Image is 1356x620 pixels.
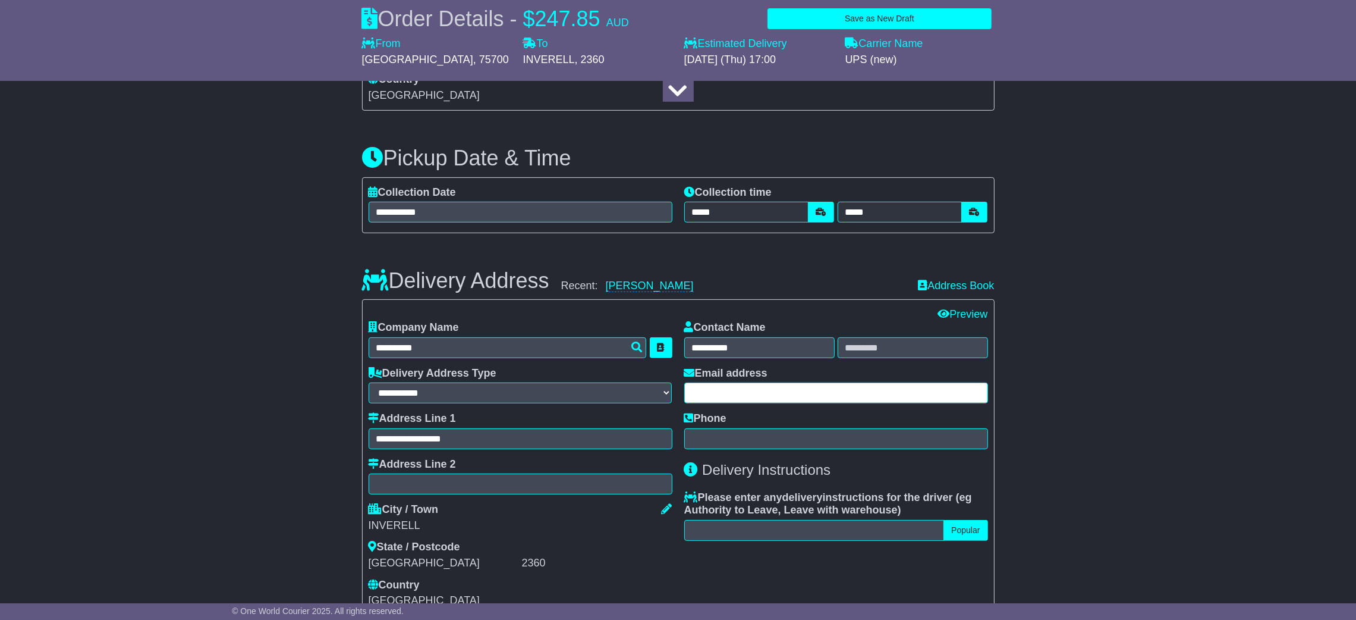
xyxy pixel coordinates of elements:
[684,491,972,516] span: eg Authority to Leave, Leave with warehouse
[684,491,988,517] label: Please enter any instructions for the driver ( )
[523,54,575,65] span: INVERELL
[473,54,509,65] span: , 75700
[523,37,548,51] label: To
[684,321,766,334] label: Contact Name
[684,186,772,199] label: Collection time
[369,458,456,471] label: Address Line 2
[845,54,995,67] div: UPS (new)
[369,367,496,380] label: Delivery Address Type
[684,37,833,51] label: Estimated Delivery
[767,8,991,29] button: Save as New Draft
[362,146,995,170] h3: Pickup Date & Time
[362,6,629,32] div: Order Details -
[523,7,535,31] span: $
[575,54,605,65] span: , 2360
[684,412,726,425] label: Phone
[362,54,473,65] span: [GEOGRAPHIC_DATA]
[369,412,456,425] label: Address Line 1
[369,89,480,101] span: [GEOGRAPHIC_DATA]
[918,280,994,292] a: Address Book
[369,519,672,533] div: INVERELL
[943,520,987,541] button: Popular
[369,321,459,334] label: Company Name
[845,37,923,51] label: Carrier Name
[606,17,629,29] span: AUD
[369,503,439,516] label: City / Town
[606,280,694,292] a: [PERSON_NAME]
[369,594,480,606] span: [GEOGRAPHIC_DATA]
[369,186,456,199] label: Collection Date
[369,579,420,592] label: Country
[369,541,460,554] label: State / Postcode
[522,557,672,570] div: 2360
[937,308,987,320] a: Preview
[232,606,404,616] span: © One World Courier 2025. All rights reserved.
[362,269,549,293] h3: Delivery Address
[369,557,519,570] div: [GEOGRAPHIC_DATA]
[362,37,401,51] label: From
[702,462,830,478] span: Delivery Instructions
[561,280,907,293] div: Recent:
[684,54,833,67] div: [DATE] (Thu) 17:00
[782,491,823,503] span: delivery
[535,7,600,31] span: 247.85
[684,367,767,380] label: Email address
